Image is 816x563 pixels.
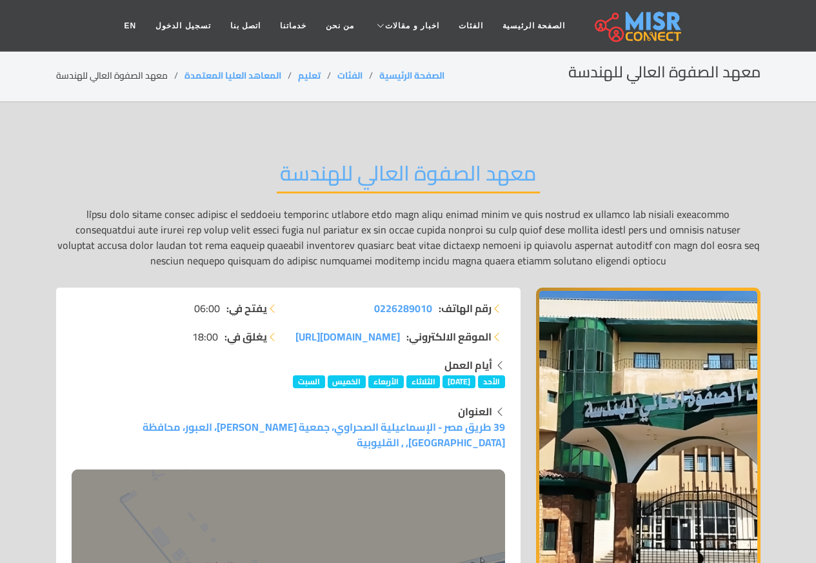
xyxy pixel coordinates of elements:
span: [DOMAIN_NAME][URL] [295,327,400,346]
li: معهد الصفوة العالي للهندسة [56,69,184,83]
a: اخبار و مقالات [364,14,449,38]
strong: أيام العمل [444,355,492,375]
a: EN [115,14,146,38]
span: اخبار و مقالات [385,20,439,32]
strong: يغلق في: [224,329,267,344]
a: تسجيل الدخول [146,14,220,38]
h2: معهد الصفوة العالي للهندسة [277,161,540,193]
a: اتصل بنا [221,14,270,38]
span: [DATE] [443,375,475,388]
p: lُipsu dolo sitame consec adipisc el seddoeiu temporinc utlabore etdo magn aliqu enimad minim ve ... [56,206,761,268]
strong: يفتح في: [226,301,267,316]
a: الفئات [337,67,363,84]
span: 06:00 [194,301,220,316]
h2: معهد الصفوة العالي للهندسة [568,63,761,82]
a: تعليم [298,67,321,84]
span: السبت [293,375,325,388]
a: المعاهد العليا المعتمدة [184,67,281,84]
span: الأحد [478,375,505,388]
a: 0226289010 [374,301,432,316]
img: main.misr_connect [595,10,681,42]
strong: العنوان [458,402,492,421]
a: من نحن [316,14,364,38]
a: خدماتنا [270,14,316,38]
a: الفئات [449,14,493,38]
a: الصفحة الرئيسية [379,67,444,84]
strong: الموقع الالكتروني: [406,329,492,344]
span: 18:00 [192,329,218,344]
span: 0226289010 [374,299,432,318]
a: [DOMAIN_NAME][URL] [295,329,400,344]
span: الخميس [328,375,366,388]
span: الأربعاء [368,375,404,388]
strong: رقم الهاتف: [439,301,492,316]
a: الصفحة الرئيسية [493,14,575,38]
span: الثلاثاء [406,375,441,388]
